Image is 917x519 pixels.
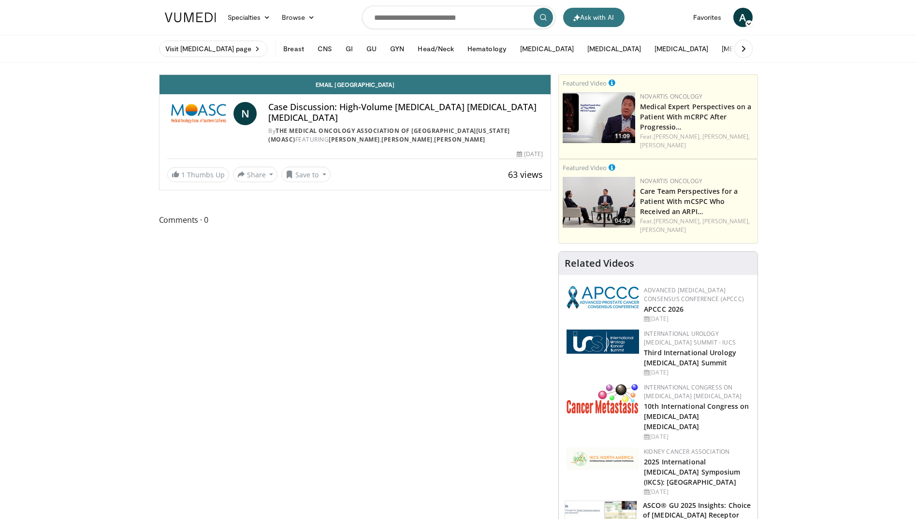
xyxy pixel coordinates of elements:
[563,79,607,87] small: Featured Video
[233,167,278,182] button: Share
[640,226,686,234] a: [PERSON_NAME]
[640,141,686,149] a: [PERSON_NAME]
[222,8,277,27] a: Specialties
[644,348,736,367] a: Third International Urology [MEDICAL_DATA] Summit
[268,127,510,144] a: The Medical Oncology Association of [GEOGRAPHIC_DATA][US_STATE] (MOASC)
[165,13,216,22] img: VuMedi Logo
[277,39,309,58] button: Breast
[644,402,749,431] a: 10th International Congress on [MEDICAL_DATA] [MEDICAL_DATA]
[644,488,750,496] div: [DATE]
[329,135,380,144] a: [PERSON_NAME]
[434,135,485,144] a: [PERSON_NAME]
[563,177,635,228] img: cad44f18-58c5-46ed-9b0e-fe9214b03651.jpg.150x105_q85_crop-smart_upscale.jpg
[702,217,750,225] a: [PERSON_NAME],
[640,92,702,101] a: Novartis Oncology
[644,432,750,441] div: [DATE]
[565,258,634,269] h4: Related Videos
[644,368,750,377] div: [DATE]
[640,217,754,234] div: Feat.
[563,92,635,143] a: 11:09
[276,8,320,27] a: Browse
[567,447,639,470] img: fca7e709-d275-4aeb-92d8-8ddafe93f2a6.png.150x105_q85_autocrop_double_scale_upscale_version-0.2.png
[640,132,754,150] div: Feat.
[412,39,460,58] button: Head/Neck
[384,39,410,58] button: GYN
[233,102,257,125] a: N
[281,167,331,182] button: Save to
[644,304,684,314] a: APCCC 2026
[159,214,552,226] span: Comments 0
[312,39,338,58] button: CNS
[563,163,607,172] small: Featured Video
[508,169,543,180] span: 63 views
[644,286,744,303] a: Advanced [MEDICAL_DATA] Consensus Conference (APCCC)
[612,216,633,225] span: 04:50
[654,132,701,141] a: [PERSON_NAME],
[640,187,738,216] a: Care Team Perspectives for a Patient With mCSPC Who Received an ARPI…
[654,217,701,225] a: [PERSON_NAME],
[361,39,382,58] button: GU
[582,39,647,58] button: [MEDICAL_DATA]
[268,127,543,144] div: By FEATURING , ,
[167,167,229,182] a: 1 Thumbs Up
[644,330,736,346] a: International Urology [MEDICAL_DATA] Summit - IUCS
[381,135,433,144] a: [PERSON_NAME]
[340,39,359,58] button: GI
[644,457,740,487] a: 2025 International [MEDICAL_DATA] Symposium (IKCS): [GEOGRAPHIC_DATA]
[612,132,633,141] span: 11:09
[167,102,230,125] img: The Medical Oncology Association of Southern California (MOASC)
[649,39,714,58] button: [MEDICAL_DATA]
[517,150,543,159] div: [DATE]
[563,92,635,143] img: 918109e9-db38-4028-9578-5f15f4cfacf3.jpg.150x105_q85_crop-smart_upscale.jpg
[462,39,512,58] button: Hematology
[716,39,781,58] button: [MEDICAL_DATA]
[640,177,702,185] a: Novartis Oncology
[702,132,750,141] a: [PERSON_NAME],
[644,447,729,456] a: Kidney Cancer Association
[514,39,580,58] button: [MEDICAL_DATA]
[567,330,639,354] img: 62fb9566-9173-4071-bcb6-e47c745411c0.png.150x105_q85_autocrop_double_scale_upscale_version-0.2.png
[733,8,753,27] a: A
[640,102,751,131] a: Medical Expert Perspectives on a Patient With mCRPC After Progressio…
[181,170,185,179] span: 1
[159,41,268,57] a: Visit [MEDICAL_DATA] page
[644,315,750,323] div: [DATE]
[687,8,728,27] a: Favorites
[268,102,543,123] h4: Case Discussion: High-Volume [MEDICAL_DATA] [MEDICAL_DATA] [MEDICAL_DATA]
[644,383,742,400] a: International Congress on [MEDICAL_DATA] [MEDICAL_DATA]
[160,75,551,94] a: Email [GEOGRAPHIC_DATA]
[567,286,639,309] img: 92ba7c40-df22-45a2-8e3f-1ca017a3d5ba.png.150x105_q85_autocrop_double_scale_upscale_version-0.2.png
[567,383,639,414] img: 6ff8bc22-9509-4454-a4f8-ac79dd3b8976.png.150x105_q85_autocrop_double_scale_upscale_version-0.2.png
[362,6,555,29] input: Search topics, interventions
[563,8,625,27] button: Ask with AI
[563,177,635,228] a: 04:50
